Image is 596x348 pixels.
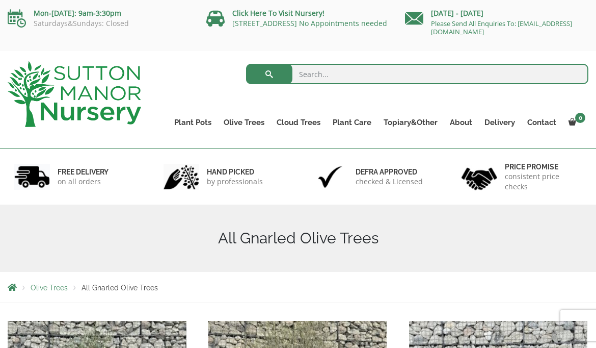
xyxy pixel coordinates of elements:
input: Search... [246,64,589,84]
p: [DATE] - [DATE] [405,7,588,19]
p: Mon-[DATE]: 9am-3:30pm [8,7,191,19]
h6: FREE DELIVERY [58,167,109,177]
a: Delivery [478,115,521,130]
a: Please Send All Enquiries To: [EMAIL_ADDRESS][DOMAIN_NAME] [431,19,572,36]
img: 1.jpg [14,164,50,190]
a: Olive Trees [31,284,68,292]
a: Plant Care [327,115,377,130]
p: checked & Licensed [356,177,423,187]
a: About [444,115,478,130]
img: 3.jpg [312,164,348,190]
a: [STREET_ADDRESS] No Appointments needed [232,18,387,28]
a: Cloud Trees [270,115,327,130]
span: All Gnarled Olive Trees [82,284,158,292]
img: logo [8,61,141,127]
a: Contact [521,115,562,130]
a: Plant Pots [168,115,218,130]
p: by professionals [207,177,263,187]
p: consistent price checks [505,171,582,192]
a: Olive Trees [218,115,270,130]
nav: Breadcrumbs [8,283,588,291]
a: Click Here To Visit Nursery! [232,8,324,18]
h1: All Gnarled Olive Trees [8,229,588,247]
p: Saturdays&Sundays: Closed [8,19,191,28]
img: 4.jpg [462,161,497,192]
h6: hand picked [207,167,263,177]
h6: Price promise [505,162,582,171]
span: 0 [575,113,585,123]
a: Topiary&Other [377,115,444,130]
img: 2.jpg [164,164,199,190]
p: on all orders [58,177,109,187]
a: 0 [562,115,588,130]
h6: Defra approved [356,167,423,177]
